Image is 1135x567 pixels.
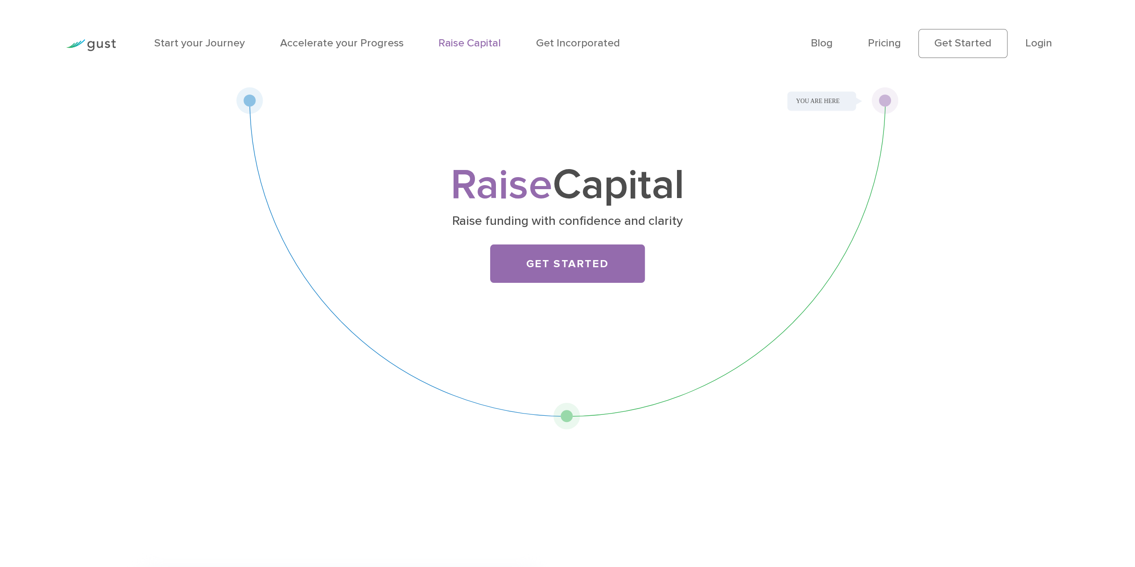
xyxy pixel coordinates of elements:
span: Raise [450,160,553,210]
img: Gust Logo [66,39,116,51]
a: Raise Capital [438,37,501,50]
a: Get Incorporated [536,37,620,50]
a: Blog [811,37,833,50]
a: Get Started [490,244,645,283]
a: Start your Journey [154,37,245,50]
a: Login [1025,37,1052,50]
p: Raise funding with confidence and clarity [334,213,801,230]
a: Get Started [918,29,1007,58]
a: Accelerate your Progress [280,37,404,50]
h1: Capital [329,166,806,204]
a: Pricing [867,37,900,50]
